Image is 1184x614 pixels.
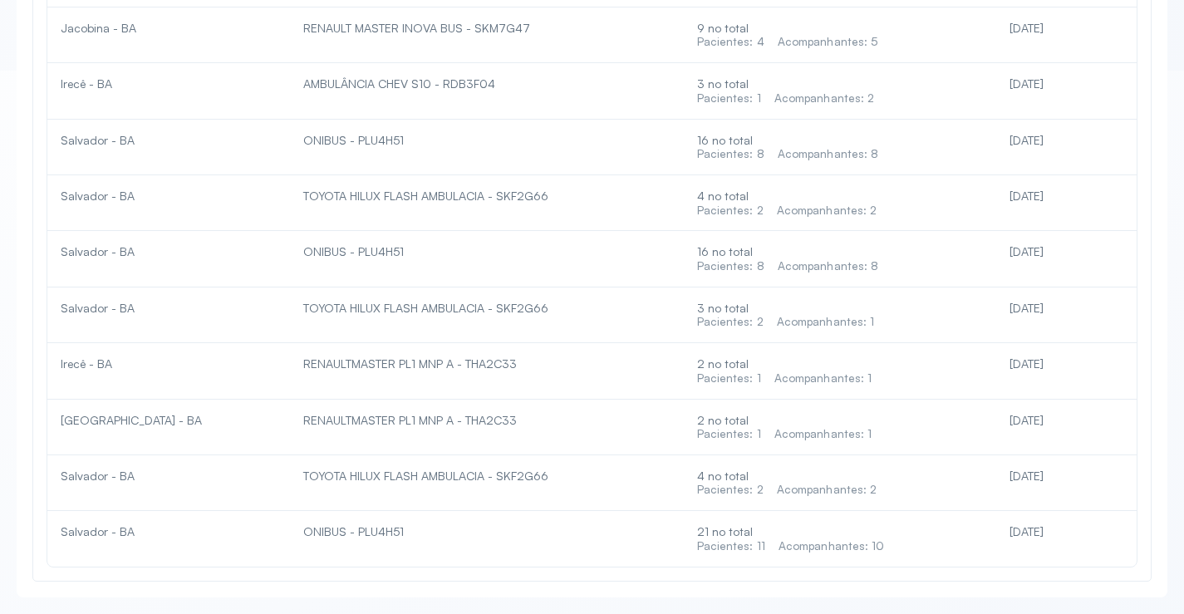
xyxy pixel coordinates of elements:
div: Pacientes: 1 [697,371,761,386]
div: Pacientes: 8 [697,147,764,161]
div: Salvador - BA [61,244,277,259]
div: Acompanhantes: 2 [777,204,877,218]
div: Acompanhantes: 10 [779,539,885,553]
div: [DATE] [1010,524,1123,539]
div: [DATE] [1010,413,1123,428]
div: Salvador - BA [61,189,277,204]
div: [GEOGRAPHIC_DATA] - BA [61,413,277,428]
div: Acompanhantes: 2 [774,91,875,106]
div: Irecê - BA [61,356,277,371]
div: Salvador - BA [61,133,277,148]
div: [DATE] [1010,469,1123,484]
div: [DATE] [1010,189,1123,204]
div: Acompanhantes: 5 [778,35,878,49]
div: TOYOTA HILUX FLASH AMBULACIA - SKF2G66 [303,301,670,316]
div: Salvador - BA [61,301,277,316]
div: Acompanhantes: 1 [774,427,872,441]
div: Jacobina - BA [61,21,277,36]
div: [DATE] [1010,76,1123,91]
div: Acompanhantes: 8 [778,259,879,273]
div: [DATE] [1010,21,1123,36]
div: 16 no total [697,133,983,161]
div: Pacientes: 4 [697,35,764,49]
div: Pacientes: 2 [697,204,764,218]
div: ONIBUS - PLU4H51 [303,524,670,539]
div: ONIBUS - PLU4H51 [303,133,670,148]
div: RENAULT MASTER INOVA BUS - SKM7G47 [303,21,670,36]
div: RENAULTMASTER PL1 MNP A - THA2C33 [303,413,670,428]
div: Pacientes: 11 [697,539,765,553]
div: Acompanhantes: 1 [777,315,875,329]
div: 3 no total [697,301,983,329]
div: [DATE] [1010,133,1123,148]
div: 3 no total [697,76,983,105]
div: AMBULÂNCIA CHEV S10 - RDB3F04 [303,76,670,91]
div: 4 no total [697,469,983,497]
div: 21 no total [697,524,983,553]
div: Pacientes: 1 [697,427,761,441]
div: 4 no total [697,189,983,217]
div: Salvador - BA [61,469,277,484]
div: ONIBUS - PLU4H51 [303,244,670,259]
div: RENAULTMASTER PL1 MNP A - THA2C33 [303,356,670,371]
div: Acompanhantes: 1 [774,371,872,386]
div: Pacientes: 2 [697,315,764,329]
div: TOYOTA HILUX FLASH AMBULACIA - SKF2G66 [303,469,670,484]
div: [DATE] [1010,356,1123,371]
div: 9 no total [697,21,983,49]
div: Irecê - BA [61,76,277,91]
div: 2 no total [697,413,983,441]
div: Pacientes: 1 [697,91,761,106]
div: Pacientes: 2 [697,483,764,497]
div: Salvador - BA [61,524,277,539]
div: [DATE] [1010,301,1123,316]
div: Acompanhantes: 2 [777,483,877,497]
div: Pacientes: 8 [697,259,764,273]
div: Acompanhantes: 8 [778,147,879,161]
div: TOYOTA HILUX FLASH AMBULACIA - SKF2G66 [303,189,670,204]
div: [DATE] [1010,244,1123,259]
div: 16 no total [697,244,983,273]
div: 2 no total [697,356,983,385]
